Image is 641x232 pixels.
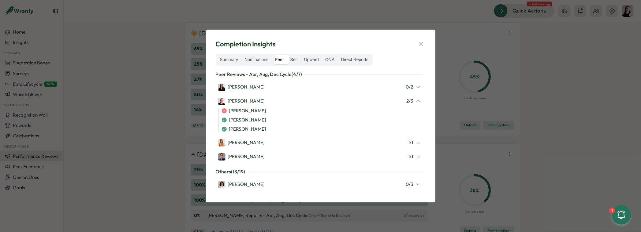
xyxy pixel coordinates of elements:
[218,83,265,91] a: Adriana Fosca[PERSON_NAME]
[218,153,265,161] a: Furqan Tariq[PERSON_NAME]
[218,181,225,188] img: Valentina Gonzalez
[218,139,225,147] img: Mariana Silva
[241,55,271,65] label: Nominations
[218,153,225,161] img: Furqan Tariq
[216,168,245,176] p: Others ( 13 / 19 )
[217,55,241,65] label: Summary
[218,98,225,105] img: Almudena Bernardos
[216,71,302,78] p: Peer Reviews - Apr, Aug, Dec Cycle ( 4 / 7 )
[218,180,265,188] a: Valentina Gonzalez[PERSON_NAME]
[218,84,265,91] div: [PERSON_NAME]
[218,84,225,91] img: Adriana Fosca
[408,139,413,146] span: 1 / 1
[216,39,276,49] span: Completion Insights
[406,84,413,90] span: 0 / 2
[406,181,413,188] span: 0 / 3
[287,55,301,65] label: Self
[229,107,266,114] span: [PERSON_NAME]
[218,139,265,147] div: [PERSON_NAME]
[218,98,265,105] div: [PERSON_NAME]
[407,98,413,104] span: 2 / 3
[338,55,371,65] label: Direct Reports
[229,126,266,132] span: [PERSON_NAME]
[301,55,322,65] label: Upward
[218,139,265,147] a: Mariana Silva[PERSON_NAME]
[612,205,631,225] button: 1
[229,117,266,123] span: [PERSON_NAME]
[272,55,287,65] label: Peer
[609,208,615,214] div: 1
[218,181,265,188] div: [PERSON_NAME]
[322,55,337,65] label: ONA
[218,97,265,105] a: Almudena Bernardos[PERSON_NAME]
[408,153,413,160] span: 1 / 1
[218,153,265,161] div: [PERSON_NAME]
